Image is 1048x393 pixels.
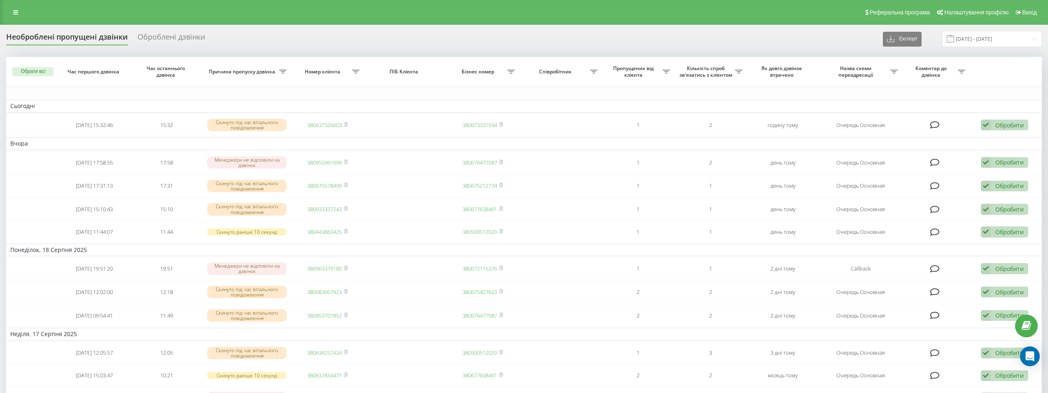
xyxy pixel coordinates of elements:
span: Причина пропуску дзвінка [207,68,279,75]
a: 380677638461 [462,205,497,213]
a: 380637834471 [307,372,342,379]
td: Вчора [6,137,1042,150]
td: 11:49 [131,305,203,327]
div: Open Intercom Messenger [1020,346,1040,366]
td: Очередь Основная [819,365,902,386]
span: Налаштування профілю [944,9,1008,16]
span: Реферальна програма [870,9,930,16]
a: 380676477087 [462,159,497,166]
td: Сьогодні [6,100,1042,112]
td: 1 [602,114,674,136]
td: [DATE] 12:05:57 [58,342,131,364]
td: [DATE] 12:02:00 [58,281,131,303]
td: 2 [674,365,747,386]
td: 1 [674,198,747,220]
td: Неділя, 17 Серпня 2025 [6,328,1042,340]
td: 1 [602,342,674,364]
div: Скинуто раніше 10 секунд [207,372,287,379]
span: Вихід [1022,9,1037,16]
td: [DATE] 17:31:13 [58,175,131,197]
td: 1 [602,175,674,197]
span: Співробітник [523,68,590,75]
td: 15:32 [131,114,203,136]
a: 380672115376 [462,265,497,272]
span: Час останнього дзвінка [138,65,196,78]
div: Обробити [995,288,1024,296]
a: 380963379180 [307,265,342,272]
td: 19:51 [131,258,203,280]
td: місяць тому [747,365,819,386]
td: 3 дні тому [747,342,819,364]
td: [DATE] 19:51:20 [58,258,131,280]
div: Обробити [995,349,1024,357]
td: Callback [819,258,902,280]
td: 17:31 [131,175,203,197]
div: Обробити [995,182,1024,190]
div: Оброблені дзвінки [138,33,205,45]
a: 380675578499 [307,182,342,189]
a: 380500512020 [462,349,497,356]
div: Менеджери не відповіли на дзвінок [207,262,287,275]
td: день тому [747,175,819,197]
span: Назва схеми переадресації [823,65,890,78]
a: 380443860425 [307,228,342,235]
td: 2 дні тому [747,281,819,303]
a: 380677638461 [462,372,497,379]
td: [DATE] 15:32:46 [58,114,131,136]
span: ПІБ Клієнта [371,68,439,75]
a: 380955961699 [307,159,342,166]
td: 1 [602,222,674,242]
td: 1 [674,175,747,197]
td: 2 [674,305,747,327]
div: Скинуто під час вітального повідомлення [207,180,287,192]
td: 12:18 [131,281,203,303]
div: Скинуто під час вітального повідомлення [207,119,287,131]
a: 380637326603 [307,121,342,129]
div: Скинуто під час вітального повідомлення [207,309,287,322]
td: день тому [747,152,819,174]
td: Очередь Основная [819,222,902,242]
td: 2 [602,281,674,303]
a: 380983957923 [307,288,342,296]
div: Менеджери не відповіли на дзвінок [207,156,287,169]
span: Кількість спроб зв'язатись з клієнтом [678,65,735,78]
button: Обрати всі [12,67,54,76]
div: Обробити [995,311,1024,319]
td: день тому [747,198,819,220]
span: Номер клієнта [295,68,352,75]
a: 380675427633 [462,288,497,296]
td: [DATE] 15:10:43 [58,198,131,220]
a: 380953701852 [307,312,342,319]
a: 380675212774 [462,182,497,189]
td: 15:10 [131,198,203,220]
span: Час першого дзвінка [65,68,123,75]
div: Обробити [995,228,1024,236]
td: [DATE] 11:44:07 [58,222,131,242]
div: Скинуто під час вітального повідомлення [207,286,287,298]
td: 1 [602,152,674,174]
td: 17:58 [131,152,203,174]
td: 1 [602,258,674,280]
td: 12:05 [131,342,203,364]
td: [DATE] 15:03:47 [58,365,131,386]
td: 2 дні тому [747,258,819,280]
td: Понеділок, 18 Серпня 2025 [6,244,1042,256]
td: 2 [674,152,747,174]
div: Обробити [995,265,1024,273]
a: 380634257434 [307,349,342,356]
td: Очередь Основная [819,342,902,364]
div: Необроблені пропущені дзвінки [6,33,128,45]
td: Очередь Основная [819,152,902,174]
td: 1 [674,258,747,280]
td: 2 дні тому [747,305,819,327]
td: Очередь Основная [819,114,902,136]
div: Обробити [995,372,1024,379]
td: 2 [602,305,674,327]
span: Бізнес номер [450,68,507,75]
td: годину тому [747,114,819,136]
td: 3 [674,342,747,364]
td: 1 [674,222,747,242]
td: [DATE] 09:54:41 [58,305,131,327]
a: 380933337243 [307,205,342,213]
span: Як довго дзвінок втрачено [754,65,812,78]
